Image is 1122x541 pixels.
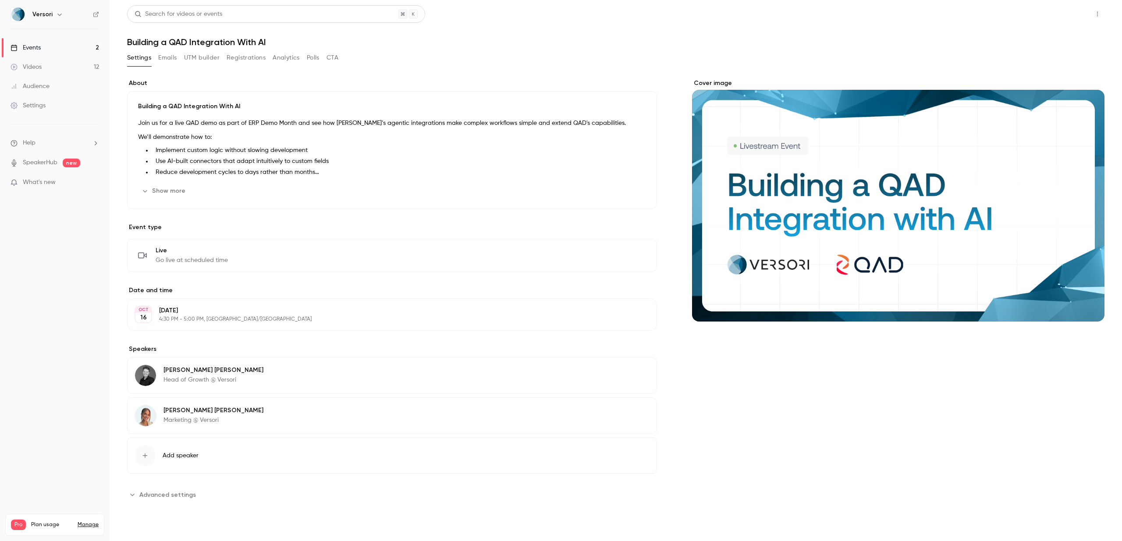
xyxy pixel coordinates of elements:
li: Implement custom logic without slowing development [152,146,646,155]
img: Versori [11,7,25,21]
button: Show more [138,184,191,198]
button: Advanced settings [127,488,201,502]
p: Join us for a live QAD demo as part of ERP Demo Month and see how [PERSON_NAME]’s agentic integra... [138,118,646,128]
span: Plan usage [31,521,72,528]
button: Add speaker [127,438,657,474]
span: new [63,159,80,167]
label: Cover image [692,79,1104,88]
span: Pro [11,520,26,530]
label: Date and time [127,286,657,295]
button: Registrations [227,51,266,65]
h6: Versori [32,10,53,19]
span: Live [156,246,228,255]
p: Marketing @ Versori [163,416,263,424]
div: Settings [11,101,46,110]
p: Head of Growth @ Versori [163,375,263,384]
button: UTM builder [184,51,220,65]
span: What's new [23,178,56,187]
span: Help [23,138,36,148]
p: 4:30 PM - 5:00 PM, [GEOGRAPHIC_DATA]/[GEOGRAPHIC_DATA] [159,316,611,323]
p: Building a QAD Integration With AI [138,102,646,111]
li: Use AI-built connectors that adapt intuitively to custom fields [152,157,646,166]
img: sophie Burgess [135,405,156,426]
label: About [127,79,657,88]
div: George Goodfellow[PERSON_NAME] [PERSON_NAME]Head of Growth @ Versori [127,357,657,394]
a: SpeakerHub [23,158,57,167]
label: Speakers [127,345,657,354]
p: We’ll demonstrate how to: [138,132,646,142]
div: sophie Burgess[PERSON_NAME] [PERSON_NAME]Marketing @ Versori [127,397,657,434]
div: OCT [135,307,151,313]
section: Cover image [692,79,1104,322]
button: Emails [158,51,177,65]
li: help-dropdown-opener [11,138,99,148]
img: George Goodfellow [135,365,156,386]
h1: Building a QAD Integration With AI [127,37,1104,47]
button: CTA [327,51,338,65]
button: Polls [307,51,320,65]
div: Search for videos or events [135,10,222,19]
section: Advanced settings [127,488,657,502]
div: Videos [11,63,42,71]
a: Manage [78,521,99,528]
div: Events [11,43,41,52]
button: Share [1049,5,1083,23]
span: Add speaker [163,451,199,460]
p: Event type [127,223,657,232]
p: [DATE] [159,306,611,315]
span: Advanced settings [139,490,196,499]
iframe: Noticeable Trigger [89,179,99,187]
div: Audience [11,82,50,91]
p: [PERSON_NAME] [PERSON_NAME] [163,366,263,375]
p: 16 [140,313,147,322]
span: Go live at scheduled time [156,256,228,265]
button: Analytics [273,51,300,65]
p: [PERSON_NAME] [PERSON_NAME] [163,406,263,415]
button: Settings [127,51,151,65]
li: Reduce development cycles to days rather than months [152,168,646,177]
